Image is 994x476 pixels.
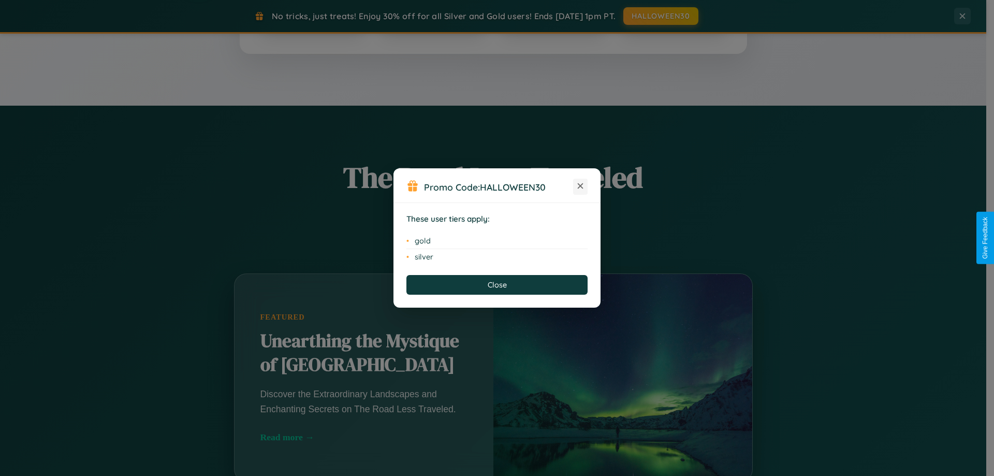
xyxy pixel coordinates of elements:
[406,214,490,224] strong: These user tiers apply:
[982,217,989,259] div: Give Feedback
[480,181,546,193] b: HALLOWEEN30
[406,233,588,249] li: gold
[406,275,588,295] button: Close
[406,249,588,265] li: silver
[424,181,573,193] h3: Promo Code:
